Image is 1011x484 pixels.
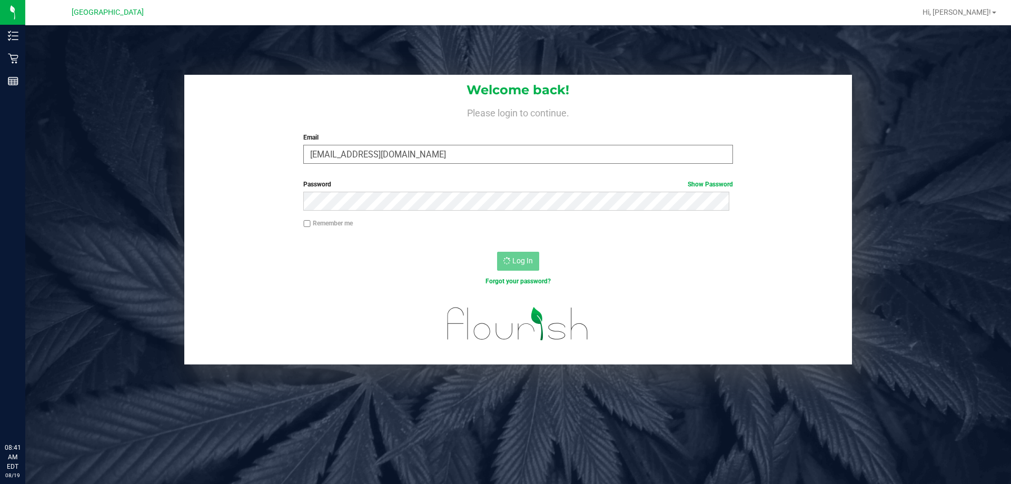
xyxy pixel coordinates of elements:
[8,76,18,86] inline-svg: Reports
[184,83,852,97] h1: Welcome back!
[303,219,353,228] label: Remember me
[72,8,144,17] span: [GEOGRAPHIC_DATA]
[688,181,733,188] a: Show Password
[5,471,21,479] p: 08/19
[434,297,601,351] img: flourish_logo.svg
[8,53,18,64] inline-svg: Retail
[923,8,991,16] span: Hi, [PERSON_NAME]!
[485,278,551,285] a: Forgot your password?
[303,220,311,228] input: Remember me
[497,252,539,271] button: Log In
[512,256,533,265] span: Log In
[303,133,732,142] label: Email
[5,443,21,471] p: 08:41 AM EDT
[184,105,852,118] h4: Please login to continue.
[303,181,331,188] span: Password
[8,31,18,41] inline-svg: Inventory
